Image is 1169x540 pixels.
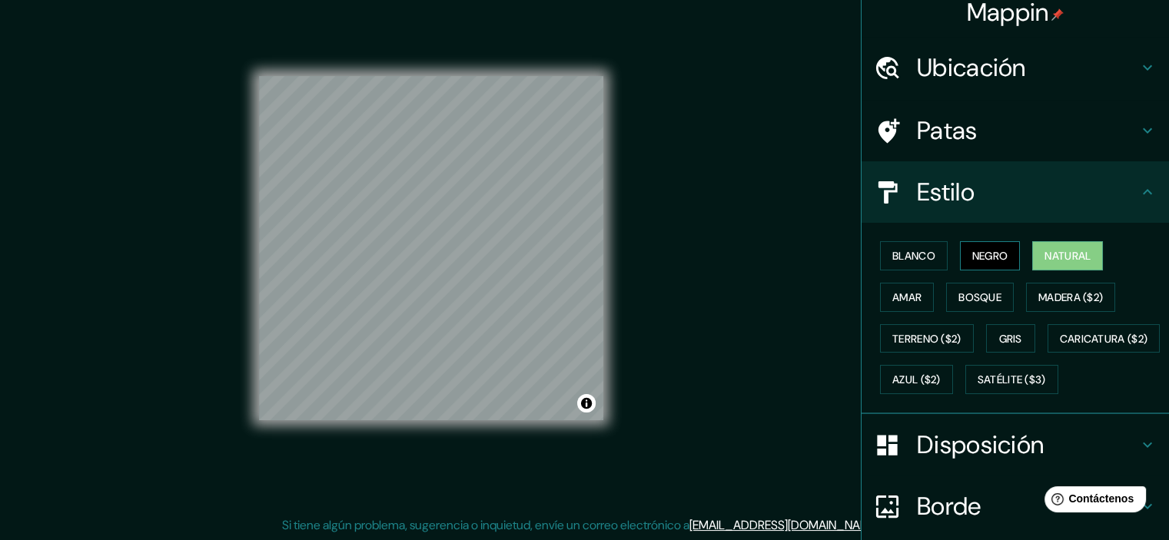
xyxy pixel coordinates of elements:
[892,373,941,387] font: Azul ($2)
[1051,8,1064,21] img: pin-icon.png
[880,324,974,353] button: Terreno ($2)
[1032,241,1103,270] button: Natural
[917,429,1044,461] font: Disposición
[892,249,935,263] font: Blanco
[862,161,1169,223] div: Estilo
[880,365,953,394] button: Azul ($2)
[259,76,603,420] canvas: Mapa
[862,414,1169,475] div: Disposición
[999,332,1022,346] font: Gris
[880,283,934,312] button: Amar
[1060,332,1148,346] font: Caricatura ($2)
[862,37,1169,98] div: Ubicación
[965,365,1058,394] button: Satélite ($3)
[1038,290,1103,304] font: Madera ($2)
[282,517,689,533] font: Si tiene algún problema, sugerencia o inquietud, envíe un correo electrónico a
[1048,324,1161,353] button: Caricatura ($2)
[978,373,1046,387] font: Satélite ($3)
[577,394,596,412] button: Activar o desactivar atribución
[880,241,948,270] button: Blanco
[892,290,922,304] font: Amar
[917,176,975,208] font: Estilo
[1044,249,1091,263] font: Natural
[960,241,1021,270] button: Negro
[1026,283,1115,312] button: Madera ($2)
[892,332,961,346] font: Terreno ($2)
[862,100,1169,161] div: Patas
[689,517,879,533] a: [EMAIL_ADDRESS][DOMAIN_NAME]
[917,490,981,522] font: Borde
[946,283,1014,312] button: Bosque
[917,51,1026,84] font: Ubicación
[862,475,1169,537] div: Borde
[986,324,1035,353] button: Gris
[1032,480,1152,523] iframe: Lanzador de widgets de ayuda
[972,249,1008,263] font: Negro
[958,290,1001,304] font: Bosque
[917,114,978,147] font: Patas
